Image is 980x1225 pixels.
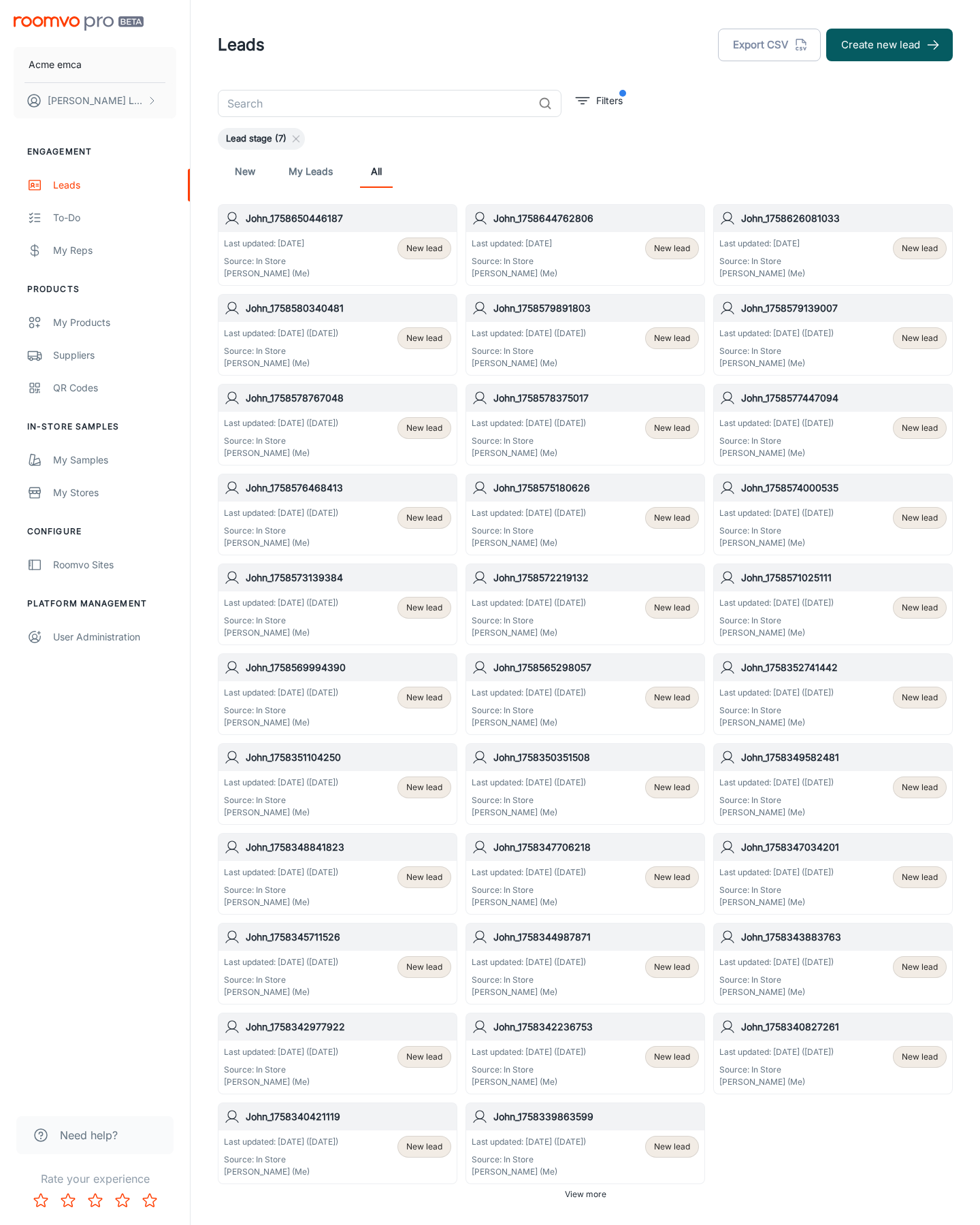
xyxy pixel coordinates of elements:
button: View more [559,1184,612,1205]
p: Last updated: [DATE] ([DATE]) [719,866,834,879]
span: New lead [902,512,938,524]
h6: John_1758571025111 [741,570,947,585]
p: Acme emca [29,57,82,72]
p: Source: In Store [224,794,338,806]
div: Lead stage (7) [218,128,305,150]
p: Last updated: [DATE] [472,238,557,250]
p: Last updated: [DATE] ([DATE]) [224,327,338,340]
a: John_1758579891803Last updated: [DATE] ([DATE])Source: In Store[PERSON_NAME] (Me)New lead [465,294,705,376]
p: [PERSON_NAME] (Me) [224,1076,338,1088]
a: John_1758339863599Last updated: [DATE] ([DATE])Source: In Store[PERSON_NAME] (Me)New lead [465,1102,705,1184]
p: Source: In Store [719,974,834,986]
span: New lead [654,961,690,973]
p: Source: In Store [472,794,586,806]
p: Last updated: [DATE] ([DATE]) [472,1046,586,1058]
span: New lead [902,332,938,344]
button: [PERSON_NAME] Leaptools [14,83,176,118]
div: QR Codes [53,380,176,395]
p: [PERSON_NAME] (Me) [472,627,586,639]
a: All [360,155,393,188]
p: Source: In Store [719,435,834,447]
span: New lead [406,691,442,704]
p: [PERSON_NAME] (Me) [472,717,586,729]
a: John_1758349582481Last updated: [DATE] ([DATE])Source: In Store[PERSON_NAME] (Me)New lead [713,743,953,825]
h6: John_1758569994390 [246,660,451,675]
p: Last updated: [DATE] ([DATE]) [224,777,338,789]
p: Rate your experience [11,1171,179,1187]
p: Source: In Store [224,615,338,627]
a: John_1758350351508Last updated: [DATE] ([DATE])Source: In Store[PERSON_NAME] (Me)New lead [465,743,705,825]
p: Last updated: [DATE] ([DATE]) [224,687,338,699]
a: John_1758342236753Last updated: [DATE] ([DATE])Source: In Store[PERSON_NAME] (Me)New lead [465,1013,705,1094]
p: [PERSON_NAME] (Me) [224,447,338,459]
span: New lead [654,422,690,434]
p: Last updated: [DATE] [224,238,310,250]
p: [PERSON_NAME] (Me) [472,986,586,998]
button: Acme emca [14,47,176,82]
p: [PERSON_NAME] (Me) [224,537,338,549]
p: Source: In Store [224,525,338,537]
a: John_1758347706218Last updated: [DATE] ([DATE])Source: In Store[PERSON_NAME] (Me)New lead [465,833,705,915]
p: Source: In Store [472,704,586,717]
a: John_1758572219132Last updated: [DATE] ([DATE])Source: In Store[PERSON_NAME] (Me)New lead [465,563,705,645]
a: John_1758575180626Last updated: [DATE] ([DATE])Source: In Store[PERSON_NAME] (Me)New lead [465,474,705,555]
div: My Samples [53,453,176,468]
p: [PERSON_NAME] (Me) [224,1166,338,1178]
p: Source: In Store [472,615,586,627]
span: New lead [406,781,442,794]
span: New lead [406,1051,442,1063]
p: Last updated: [DATE] ([DATE]) [719,956,834,968]
p: [PERSON_NAME] (Me) [472,267,557,280]
h6: John_1758578767048 [246,391,451,406]
p: [PERSON_NAME] (Me) [719,447,834,459]
p: Last updated: [DATE] ([DATE]) [472,417,586,429]
button: Rate 2 star [54,1187,82,1214]
p: Source: In Store [719,525,834,537]
a: John_1758342977922Last updated: [DATE] ([DATE])Source: In Store[PERSON_NAME] (Me)New lead [218,1013,457,1094]
p: [PERSON_NAME] (Me) [472,896,586,909]
h6: John_1758347706218 [493,840,699,855]
h6: John_1758344987871 [493,930,699,945]
p: Last updated: [DATE] ([DATE]) [719,687,834,699]
button: Create new lead [826,29,953,61]
h6: John_1758348841823 [246,840,451,855]
p: Source: In Store [224,345,338,357]
span: New lead [406,1141,442,1153]
span: View more [565,1188,606,1200]
h6: John_1758340421119 [246,1109,451,1124]
p: Source: In Store [472,974,586,986]
h6: John_1758579139007 [741,301,947,316]
button: Rate 1 star [27,1187,54,1214]
a: John_1758569994390Last updated: [DATE] ([DATE])Source: In Store[PERSON_NAME] (Me)New lead [218,653,457,735]
p: Last updated: [DATE] ([DATE]) [719,507,834,519]
p: [PERSON_NAME] (Me) [472,537,586,549]
p: Source: In Store [472,1154,586,1166]
p: Last updated: [DATE] ([DATE]) [472,597,586,609]
h6: John_1758339863599 [493,1109,699,1124]
p: [PERSON_NAME] (Me) [719,537,834,549]
h6: John_1758650446187 [246,211,451,226]
a: John_1758644762806Last updated: [DATE]Source: In Store[PERSON_NAME] (Me)New lead [465,204,705,286]
h6: John_1758574000535 [741,480,947,495]
p: Last updated: [DATE] ([DATE]) [472,507,586,519]
a: New [229,155,261,188]
h6: John_1758580340481 [246,301,451,316]
span: New lead [902,422,938,434]
span: New lead [902,871,938,883]
span: New lead [654,781,690,794]
p: Last updated: [DATE] ([DATE]) [472,1136,586,1148]
a: John_1758577447094Last updated: [DATE] ([DATE])Source: In Store[PERSON_NAME] (Me)New lead [713,384,953,465]
p: Last updated: [DATE] ([DATE]) [719,1046,834,1058]
h6: John_1758340827261 [741,1019,947,1034]
p: Source: In Store [224,1064,338,1076]
a: John_1758626081033Last updated: [DATE]Source: In Store[PERSON_NAME] (Me)New lead [713,204,953,286]
p: [PERSON_NAME] (Me) [472,1076,586,1088]
span: New lead [406,332,442,344]
h6: John_1758565298057 [493,660,699,675]
a: John_1758348841823Last updated: [DATE] ([DATE])Source: In Store[PERSON_NAME] (Me)New lead [218,833,457,915]
h6: John_1758347034201 [741,840,947,855]
a: John_1758571025111Last updated: [DATE] ([DATE])Source: In Store[PERSON_NAME] (Me)New lead [713,563,953,645]
a: John_1758351104250Last updated: [DATE] ([DATE])Source: In Store[PERSON_NAME] (Me)New lead [218,743,457,825]
span: New lead [406,242,442,255]
p: Source: In Store [472,345,586,357]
